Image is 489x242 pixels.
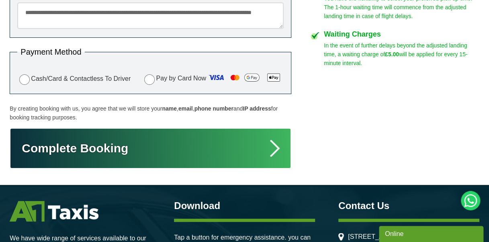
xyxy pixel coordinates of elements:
strong: IP address [243,105,271,112]
label: Pay by Card Now [142,71,284,86]
iframe: chat widget [379,224,485,242]
h4: Waiting Charges [324,31,479,38]
legend: Payment Method [17,48,84,56]
strong: phone number [194,105,233,112]
img: A1 Taxis St Albans [10,201,98,221]
p: In the event of further delays beyond the adjusted landing time, a waiting charge of will be appl... [324,41,479,68]
strong: name [162,105,177,112]
h3: Download [174,201,315,211]
button: Complete Booking [10,128,291,169]
input: Pay by Card Now [144,74,155,85]
li: [STREET_ADDRESS] [338,233,479,240]
h3: Contact Us [338,201,479,211]
strong: email [178,105,193,112]
strong: £5.00 [385,51,399,57]
p: By creating booking with us, you agree that we will store your , , and for booking tracking purpo... [10,104,291,122]
input: Cash/Card & Contactless To Driver [19,74,30,85]
label: Cash/Card & Contactless To Driver [17,73,131,85]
